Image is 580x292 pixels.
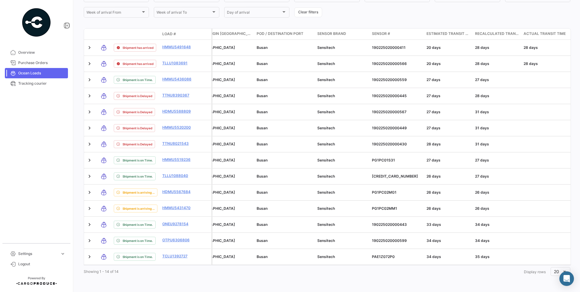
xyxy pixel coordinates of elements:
datatable-header-cell: Recalculated transit time [473,29,521,39]
datatable-header-cell: Sensor Brand [315,29,369,39]
div: Busan [257,93,312,99]
span: Sensitech [317,142,335,146]
span: 190225020000445 [372,93,407,98]
a: Expand/Collapse Row [86,222,93,228]
datatable-header-cell: Estimated transit time [424,29,473,39]
span: Sensitech [317,190,335,195]
div: [GEOGRAPHIC_DATA] [196,61,252,66]
div: Busan [257,174,312,179]
span: PG1PC02MM1 [372,206,397,211]
span: Logout [18,261,66,267]
span: Recalculated transit time [475,31,519,36]
a: Expand/Collapse Row [86,173,93,179]
span: Load # [162,31,176,37]
div: 27 days [427,77,470,83]
span: Showing 1 - 14 of 14 [84,269,119,274]
div: 26 days [475,206,519,211]
span: Sensitech [317,174,335,178]
datatable-header-cell: POD / Destination Port [254,29,315,39]
div: [GEOGRAPHIC_DATA] [196,238,252,243]
span: Sensor Brand [317,31,346,36]
div: 28 days [524,61,567,66]
a: Expand/Collapse Row [86,93,93,99]
span: POD / Destination Port [257,31,303,36]
span: Sensitech [317,238,335,243]
div: 31 days [475,109,519,115]
span: Sensitech [317,61,335,66]
a: Expand/Collapse Row [86,109,93,115]
div: 31 days [475,141,519,147]
span: Purchase Orders [18,60,66,66]
div: 34 days [427,238,470,243]
a: HMMU5520200 [162,125,194,130]
span: Shipment is on Time. [123,254,153,259]
div: Busan [257,109,312,115]
a: TLLU1088040 [162,173,194,178]
div: Busan [257,45,312,50]
a: Expand/Collapse Row [86,77,93,83]
div: 27 days [427,125,470,131]
span: Display rows [524,270,546,274]
div: Busan [257,238,312,243]
span: Sensitech [317,110,335,114]
div: [GEOGRAPHIC_DATA] [196,93,252,99]
span: 190225020000566 [372,61,407,66]
span: Sensor # [372,31,390,36]
span: Actual transit time [524,31,566,36]
a: Purchase Orders [5,58,68,68]
datatable-header-cell: Actual transit time [521,29,570,39]
span: Shipment is Delayed [123,110,152,114]
div: [GEOGRAPHIC_DATA] [196,206,252,211]
datatable-header-cell: Transport mode [96,32,111,36]
div: Busan [257,61,312,66]
span: Estimated transit time [427,31,470,36]
datatable-header-cell: Load # [160,29,196,39]
span: Sensitech [317,93,335,98]
span: Sensitech [317,126,335,130]
span: 190225020000411 [372,45,406,50]
datatable-header-cell: Policy [196,32,211,36]
span: 190225020000449 [372,126,407,130]
span: Day of arrival [227,11,281,15]
a: Tracking courier [5,78,68,89]
a: Expand/Collapse Row [86,254,93,260]
div: 27 days [427,158,470,163]
span: PAE1Z072P0 [372,254,395,259]
span: 190225020000567 [372,110,406,114]
div: 27 days [427,93,470,99]
span: 190225020000599 [372,238,407,243]
datatable-header-cell: POL / Origin Port [194,29,254,39]
span: Sensitech [317,206,335,211]
a: Expand/Collapse Row [86,61,93,67]
span: 20 [554,269,559,274]
span: Sensitech [317,77,335,82]
span: Sensitech [317,45,335,50]
span: expand_more [60,251,66,256]
a: HMMU5491648 [162,44,194,50]
span: Shipment is on Time. [123,222,153,227]
span: Week of arrival To [157,11,211,15]
span: 190225020000579 [372,174,418,178]
a: Expand/Collapse Row [86,205,93,212]
div: Busan [257,158,312,163]
a: Expand/Collapse Row [86,157,93,163]
div: 33 days [427,222,470,227]
div: [GEOGRAPHIC_DATA] [196,174,252,179]
div: [GEOGRAPHIC_DATA] [196,190,252,195]
div: 27 days [475,158,519,163]
a: TTNU8021543 [162,141,194,146]
div: 28 days [475,61,519,66]
div: Abrir Intercom Messenger [559,271,574,286]
div: 20 days [427,45,470,50]
div: 26 days [427,190,470,195]
div: 27 days [427,109,470,115]
span: PG1PC01S31 [372,158,395,162]
span: Shipment is Delayed [123,142,152,147]
div: [GEOGRAPHIC_DATA] [196,109,252,115]
div: [GEOGRAPHIC_DATA] [196,45,252,50]
div: 27 days [475,174,519,179]
span: 190225020000559 [372,77,407,82]
span: Shipment is arriving Early. [123,206,155,211]
span: Shipment is on Time. [123,174,153,179]
div: 34 days [427,254,470,260]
